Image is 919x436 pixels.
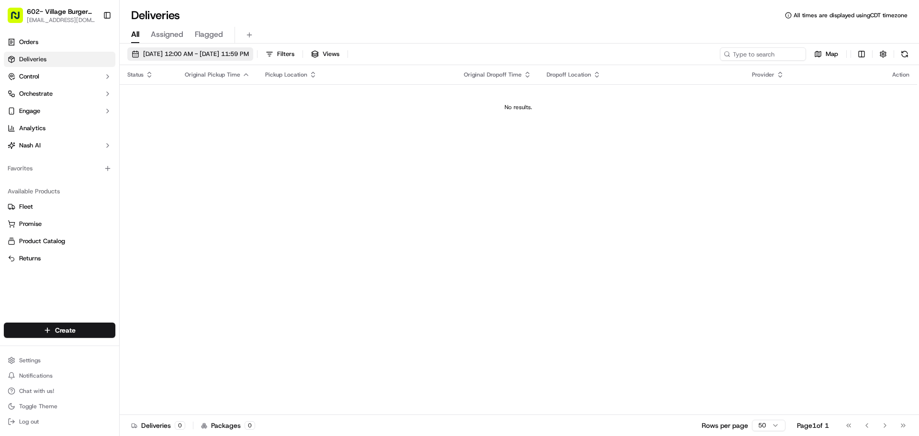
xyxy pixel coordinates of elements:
[19,139,73,148] span: Knowledge Base
[127,71,144,78] span: Status
[27,7,95,16] button: 602- Village Burger [PERSON_NAME]
[19,107,40,115] span: Engage
[720,47,806,61] input: Type to search
[77,135,157,152] a: 💻API Documentation
[4,69,115,84] button: Control
[163,94,174,106] button: Start new chat
[4,384,115,398] button: Chat with us!
[175,421,185,430] div: 0
[55,325,76,335] span: Create
[19,55,46,64] span: Deliveries
[25,62,172,72] input: Got a question? Start typing here...
[131,29,139,40] span: All
[19,387,54,395] span: Chat with us!
[797,421,829,430] div: Page 1 of 1
[4,184,115,199] div: Available Products
[277,50,294,58] span: Filters
[4,216,115,232] button: Promise
[307,47,344,61] button: Views
[4,234,115,249] button: Product Catalog
[8,237,112,246] a: Product Catalog
[547,71,591,78] span: Dropoff Location
[10,91,27,109] img: 1736555255976-a54dd68f-1ca7-489b-9aae-adbdc363a1c4
[265,71,307,78] span: Pickup Location
[19,254,41,263] span: Returns
[464,71,522,78] span: Original Dropoff Time
[4,400,115,413] button: Toggle Theme
[27,16,95,24] button: [EMAIL_ADDRESS][DOMAIN_NAME]
[794,11,908,19] span: All times are displayed using CDT timezone
[4,138,115,153] button: Nash AI
[898,47,911,61] button: Refresh
[81,140,89,147] div: 💻
[4,34,115,50] a: Orders
[8,202,112,211] a: Fleet
[892,71,909,78] div: Action
[8,220,112,228] a: Promise
[4,4,99,27] button: 602- Village Burger [PERSON_NAME][EMAIL_ADDRESS][DOMAIN_NAME]
[245,421,255,430] div: 0
[151,29,183,40] span: Assigned
[19,124,45,133] span: Analytics
[10,38,174,54] p: Welcome 👋
[143,50,249,58] span: [DATE] 12:00 AM - [DATE] 11:59 PM
[67,162,116,169] a: Powered byPylon
[4,103,115,119] button: Engage
[6,135,77,152] a: 📗Knowledge Base
[4,354,115,367] button: Settings
[4,86,115,101] button: Orchestrate
[4,323,115,338] button: Create
[19,89,53,98] span: Orchestrate
[131,8,180,23] h1: Deliveries
[19,72,39,81] span: Control
[4,121,115,136] a: Analytics
[19,357,41,364] span: Settings
[185,71,240,78] span: Original Pickup Time
[810,47,842,61] button: Map
[4,251,115,266] button: Returns
[19,418,39,425] span: Log out
[19,237,65,246] span: Product Catalog
[323,50,339,58] span: Views
[8,254,112,263] a: Returns
[131,421,185,430] div: Deliveries
[4,369,115,382] button: Notifications
[90,139,154,148] span: API Documentation
[123,103,913,111] div: No results.
[19,402,57,410] span: Toggle Theme
[33,101,121,109] div: We're available if you need us!
[4,161,115,176] div: Favorites
[201,421,255,430] div: Packages
[4,415,115,428] button: Log out
[19,372,53,380] span: Notifications
[10,10,29,29] img: Nash
[19,141,41,150] span: Nash AI
[702,421,748,430] p: Rows per page
[33,91,157,101] div: Start new chat
[752,71,774,78] span: Provider
[10,140,17,147] div: 📗
[261,47,299,61] button: Filters
[195,29,223,40] span: Flagged
[826,50,838,58] span: Map
[4,52,115,67] a: Deliveries
[95,162,116,169] span: Pylon
[127,47,253,61] button: [DATE] 12:00 AM - [DATE] 11:59 PM
[19,38,38,46] span: Orders
[4,199,115,214] button: Fleet
[19,220,42,228] span: Promise
[19,202,33,211] span: Fleet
